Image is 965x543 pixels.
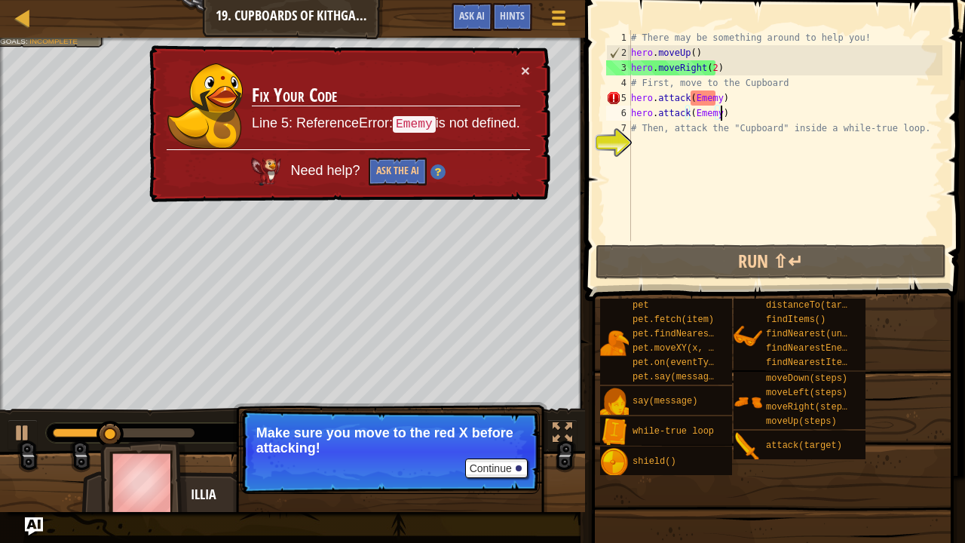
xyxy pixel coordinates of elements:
[633,357,774,368] span: pet.on(eventType, handler)
[256,425,524,456] p: Make sure you move to the red X before attacking!
[766,300,864,311] span: distanceTo(target)
[500,8,525,23] span: Hints
[8,419,38,450] button: Ctrl + P: Play
[734,322,762,351] img: portrait.png
[606,121,631,136] div: 7
[633,456,676,467] span: shield()
[766,357,858,368] span: findNearestItem()
[540,3,577,38] button: Show game menu
[766,440,842,451] span: attack(target)
[633,314,714,325] span: pet.fetch(item)
[633,300,649,311] span: pet
[633,343,719,354] span: pet.moveXY(x, y)
[633,426,714,437] span: while-true loop
[251,158,281,185] img: AI
[766,402,853,413] span: moveRight(steps)
[606,90,631,106] div: 5
[459,8,485,23] span: Ask AI
[766,373,847,384] span: moveDown(steps)
[606,75,631,90] div: 4
[734,432,762,461] img: portrait.png
[547,419,577,450] button: Toggle fullscreen
[606,30,631,45] div: 1
[100,440,188,524] img: thang_avatar_frame.png
[369,158,427,186] button: Ask the AI
[766,343,864,354] span: findNearestEnemy()
[600,388,629,416] img: portrait.png
[600,329,629,357] img: portrait.png
[600,418,629,446] img: portrait.png
[766,416,837,427] span: moveUp(steps)
[633,372,719,382] span: pet.say(message)
[600,448,629,477] img: portrait.png
[430,164,446,179] img: Hint
[766,329,864,339] span: findNearest(units)
[606,60,631,75] div: 3
[25,517,43,535] button: Ask AI
[766,314,826,325] span: findItems()
[734,388,762,416] img: portrait.png
[766,388,847,398] span: moveLeft(steps)
[596,244,947,279] button: Run ⇧↵
[252,85,520,106] h3: Fix Your Code
[290,163,363,178] span: Need help?
[606,106,631,121] div: 6
[633,329,779,339] span: pet.findNearestByType(type)
[167,63,243,149] img: duck_okar.png
[607,45,631,60] div: 2
[633,396,697,406] span: say(message)
[252,114,520,133] p: Line 5: ReferenceError: is not defined.
[606,136,631,151] div: 8
[452,3,492,31] button: Ask AI
[393,116,436,133] code: Ememy
[521,63,530,78] button: ×
[191,485,489,505] div: Illia
[465,459,528,478] button: Continue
